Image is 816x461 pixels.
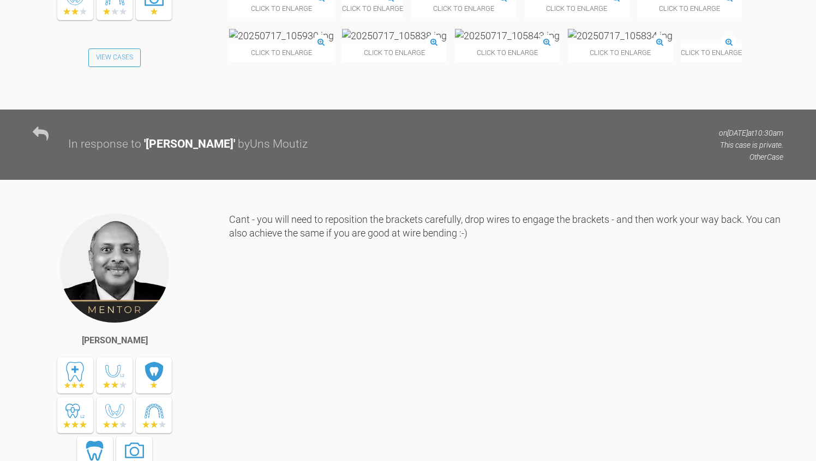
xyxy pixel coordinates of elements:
[82,333,148,348] div: [PERSON_NAME]
[238,135,308,154] div: by Uns Moutiz
[568,43,673,62] span: Click to enlarge
[455,29,560,43] img: 20250717_105843.jpg
[568,29,673,43] img: 20250717_105834.jpg
[229,29,334,43] img: 20250717_105930.jpg
[719,151,783,163] p: Other Case
[59,213,170,324] img: Utpalendu Bose
[144,135,235,154] div: ' [PERSON_NAME] '
[455,43,560,62] span: Click to enlarge
[719,127,783,139] p: on [DATE] at 10:30am
[342,29,447,43] img: 20250717_105838.jpg
[681,43,742,62] span: Click to enlarge
[229,43,334,62] span: Click to enlarge
[88,48,141,67] a: View Cases
[342,43,447,62] span: Click to enlarge
[719,139,783,151] p: This case is private.
[68,135,141,154] div: In response to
